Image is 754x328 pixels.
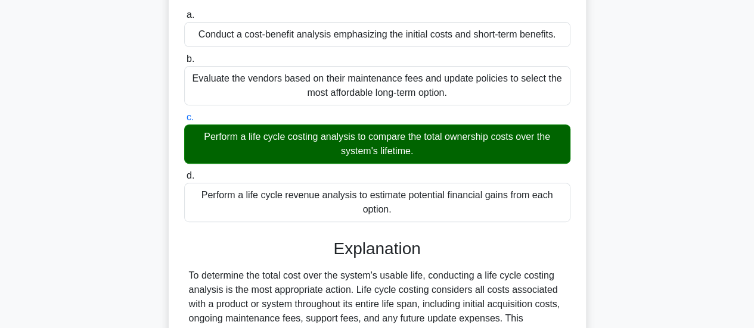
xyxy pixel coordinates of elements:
[187,54,194,64] span: b.
[187,112,194,122] span: c.
[184,183,570,222] div: Perform a life cycle revenue analysis to estimate potential financial gains from each option.
[184,66,570,105] div: Evaluate the vendors based on their maintenance fees and update policies to select the most affor...
[184,22,570,47] div: Conduct a cost-benefit analysis emphasizing the initial costs and short-term benefits.
[187,10,194,20] span: a.
[191,239,563,259] h3: Explanation
[184,124,570,164] div: Perform a life cycle costing analysis to compare the total ownership costs over the system's life...
[187,170,194,180] span: d.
